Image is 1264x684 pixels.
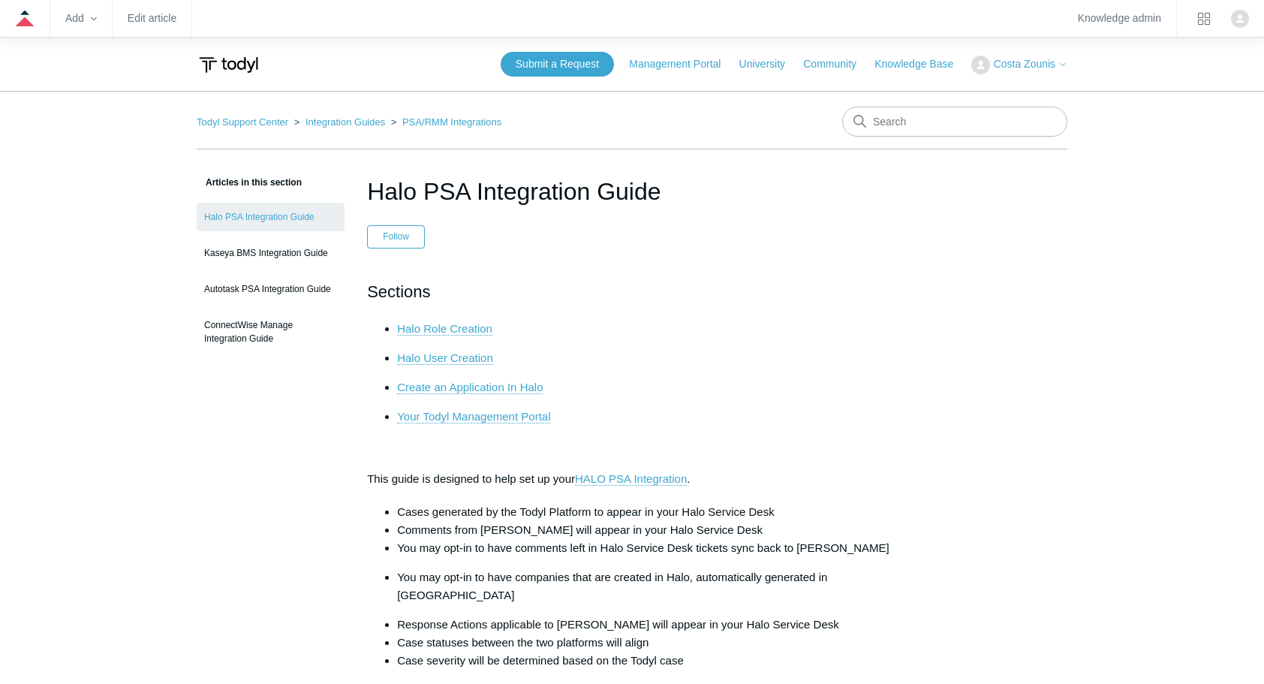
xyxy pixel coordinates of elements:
[397,568,897,604] p: You may opt-in to have companies that are created in Halo, automatically generated in [GEOGRAPHIC...
[803,56,871,72] a: Community
[994,58,1055,70] span: Costa Zounis
[197,239,345,267] a: Kaseya BMS Integration Guide
[397,322,492,336] a: Halo Role Creation
[197,275,345,303] a: Autotask PSA Integration Guide
[1231,10,1249,28] img: user avatar
[388,116,501,128] li: PSA/RMM Integrations
[397,652,897,670] li: Case severity will be determined based on the Todyl case
[197,177,302,188] span: Articles in this section
[575,472,687,486] a: HALO PSA Integration
[1078,14,1161,23] a: Knowledge admin
[65,14,97,23] zd-hc-trigger: Add
[367,225,425,248] button: Follow Article
[397,503,897,521] li: Cases generated by the Todyl Platform to appear in your Halo Service Desk
[367,470,897,488] p: This guide is designed to help set up your .
[397,351,493,365] a: Halo User Creation
[397,381,543,394] a: Create an Application In Halo
[197,203,345,231] a: Halo PSA Integration Guide
[874,56,968,72] a: Knowledge Base
[397,539,897,557] li: You may opt-in to have comments left in Halo Service Desk tickets sync back to [PERSON_NAME]
[197,116,288,128] a: Todyl Support Center
[397,634,897,652] li: Case statuses between the two platforms will align
[629,56,736,72] a: Management Portal
[1231,10,1249,28] zd-hc-trigger: Click your profile icon to open the profile menu
[128,14,176,23] a: Edit article
[197,311,345,353] a: ConnectWise Manage Integration Guide
[501,52,614,77] a: Submit a Request
[367,173,897,209] h1: Halo PSA Integration Guide
[397,521,897,539] li: Comments from [PERSON_NAME] will appear in your Halo Service Desk
[367,279,897,305] h2: Sections
[397,616,897,634] li: Response Actions applicable to [PERSON_NAME] will appear in your Halo Service Desk
[305,116,385,128] a: Integration Guides
[291,116,388,128] li: Integration Guides
[402,116,501,128] a: PSA/RMM Integrations
[971,56,1067,74] button: Costa Zounis
[842,107,1067,137] input: Search
[739,56,800,72] a: University
[197,51,260,79] img: Todyl Support Center Help Center home page
[197,116,291,128] li: Todyl Support Center
[397,410,550,423] a: Your Todyl Management Portal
